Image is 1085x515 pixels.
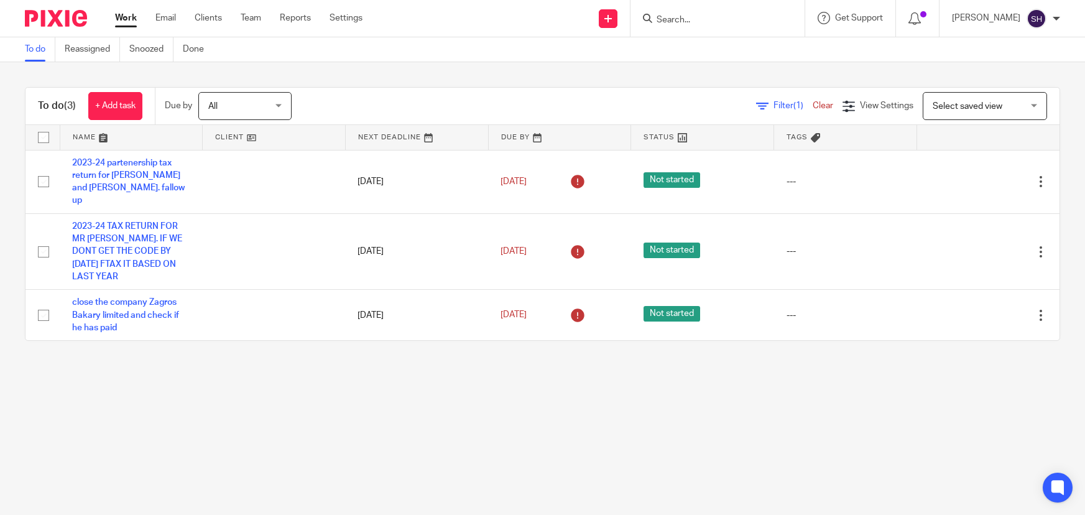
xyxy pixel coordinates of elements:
img: svg%3E [1027,9,1046,29]
a: Team [241,12,261,24]
p: [PERSON_NAME] [952,12,1020,24]
a: close the company Zagros Bakary limited and check if he has paid [72,298,179,332]
a: Reassigned [65,37,120,62]
span: [DATE] [501,311,527,320]
h1: To do [38,100,76,113]
td: [DATE] [345,290,488,340]
a: Snoozed [129,37,173,62]
span: (1) [793,101,803,110]
a: Work [115,12,137,24]
p: Due by [165,100,192,112]
span: View Settings [860,101,913,110]
input: Search [655,15,767,26]
a: Clear [813,101,833,110]
div: --- [787,309,905,322]
a: Settings [330,12,362,24]
a: Done [183,37,213,62]
span: Not started [644,172,700,188]
span: Filter [773,101,813,110]
span: [DATE] [501,247,527,256]
a: 2023-24 TAX RETURN FOR MR [PERSON_NAME]. IF WE DONT GET THE CODE BY [DATE] FTAX IT BASED ON LAST ... [72,222,182,281]
span: Get Support [835,14,883,22]
span: Not started [644,306,700,322]
td: [DATE] [345,213,488,290]
span: [DATE] [501,177,527,186]
span: (3) [64,101,76,111]
span: Tags [787,134,808,141]
a: Email [155,12,176,24]
img: Pixie [25,10,87,27]
span: Select saved view [933,102,1002,111]
a: 2023-24 partenership tax return for [PERSON_NAME] and [PERSON_NAME]. fallow up [72,159,185,205]
a: To do [25,37,55,62]
span: All [208,102,218,111]
div: --- [787,175,905,188]
a: Reports [280,12,311,24]
span: Not started [644,243,700,258]
a: Clients [195,12,222,24]
a: + Add task [88,92,142,120]
td: [DATE] [345,150,488,213]
div: --- [787,245,905,257]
